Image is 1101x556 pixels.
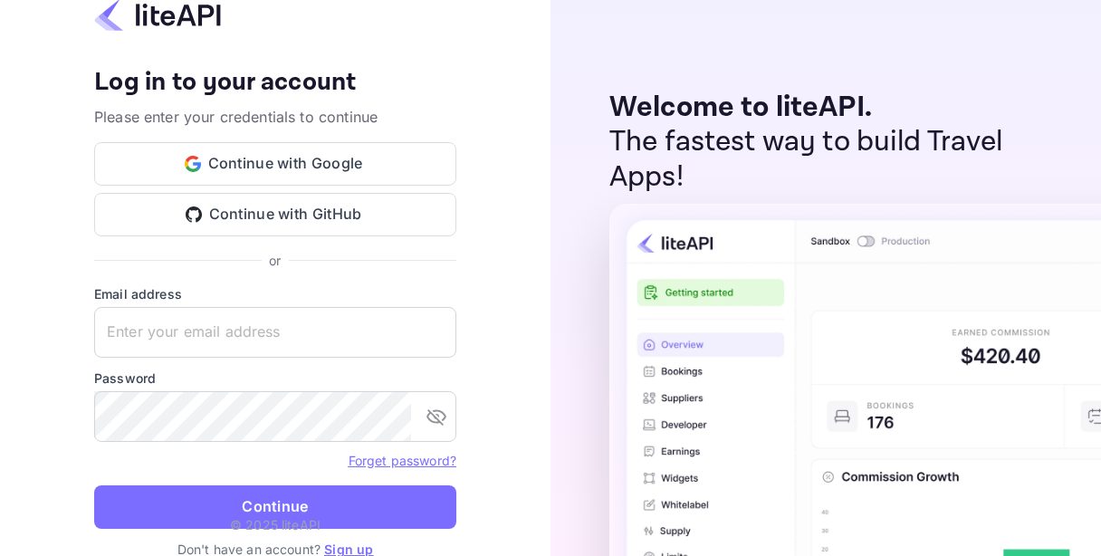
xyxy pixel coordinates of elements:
p: The fastest way to build Travel Apps! [609,125,1065,195]
button: Continue [94,485,456,529]
input: Enter your email address [94,307,456,358]
button: Continue with Google [94,142,456,186]
p: or [269,251,281,270]
h4: Log in to your account [94,67,456,99]
a: Forget password? [349,451,456,469]
a: Forget password? [349,453,456,468]
p: Welcome to liteAPI. [609,91,1065,125]
button: Continue with GitHub [94,193,456,236]
label: Email address [94,284,456,303]
p: Please enter your credentials to continue [94,106,456,128]
label: Password [94,369,456,388]
p: © 2025 liteAPI [230,515,321,534]
button: toggle password visibility [418,398,455,435]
